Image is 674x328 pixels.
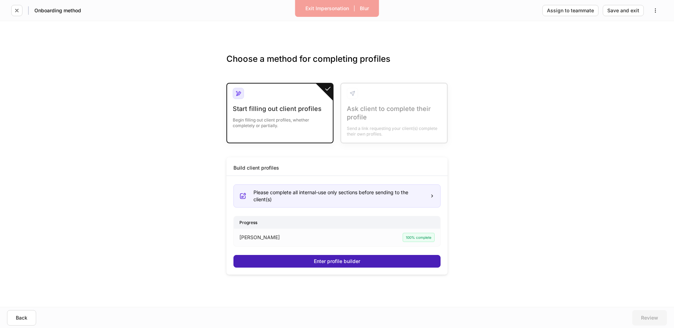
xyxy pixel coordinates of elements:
div: 100% complete [403,233,435,242]
div: Assign to teammate [547,8,594,13]
h3: Choose a method for completing profiles [226,53,448,76]
button: Blur [355,3,374,14]
div: Exit Impersonation [305,6,349,11]
div: Back [16,315,27,320]
div: Start filling out client profiles [233,105,327,113]
p: [PERSON_NAME] [239,234,280,241]
div: Progress [234,216,440,229]
div: Save and exit [607,8,639,13]
div: Enter profile builder [314,259,360,264]
button: Save and exit [603,5,644,16]
div: Blur [360,6,369,11]
button: Back [7,310,36,326]
div: Please complete all internal-use only sections before sending to the client(s) [253,189,424,203]
button: Exit Impersonation [301,3,353,14]
div: Begin filling out client profiles, whether completely or partially. [233,113,327,129]
div: Build client profiles [233,164,279,171]
button: Enter profile builder [233,255,441,268]
button: Assign to teammate [542,5,599,16]
h5: Onboarding method [34,7,81,14]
